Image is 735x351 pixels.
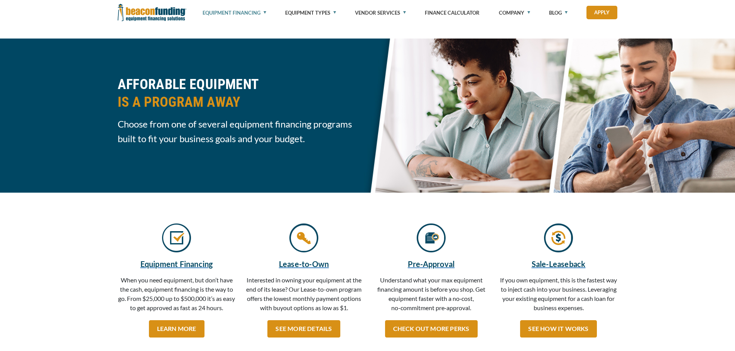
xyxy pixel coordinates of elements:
[245,258,363,270] a: Lease-to-Own
[500,258,618,270] a: Sale-Leaseback
[385,320,478,338] a: CHECK OUT MORE PERKS
[162,223,191,252] img: Check mark icon
[417,236,446,244] a: Paper with thumbs up icon
[267,320,340,338] a: SEE MORE DETAILS
[289,223,318,252] img: Key icon
[149,320,204,338] a: LEARN MORE
[520,320,596,338] a: SEE HOW IT WORKS
[118,76,363,111] h2: AFFORABLE EQUIPMENT
[118,275,236,316] p: When you need equipment, but don’t have the cash, equipment financing is the way to go. From $25,...
[372,275,490,316] p: Understand what your max equipment financing amount is before you shop. Get equipment faster with...
[586,6,617,19] a: Apply
[417,223,446,252] img: Paper with thumbs up icon
[372,258,490,270] a: Pre-Approval
[162,236,191,244] a: Check mark icon
[118,117,363,146] span: Choose from one of several equipment financing programs built to fit your business goals and your...
[500,275,618,316] p: If you own equipment, this is the fastest way to inject cash into your business. Leveraging your ...
[245,275,363,316] p: Interested in owning your equipment at the end of its lease? Our Lease-to-own program offers the ...
[544,236,573,244] a: Arrows with money sign
[544,223,573,252] img: Arrows with money sign
[118,93,363,111] span: IS A PROGRAM AWAY
[289,236,318,244] a: Key icon
[118,258,236,270] a: Equipment Financing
